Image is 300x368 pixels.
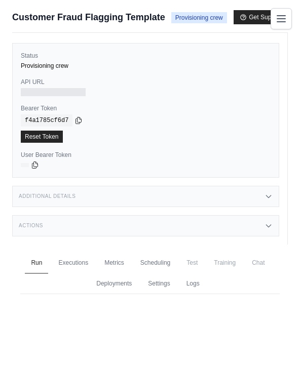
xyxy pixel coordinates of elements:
a: Deployments [90,273,138,295]
span: Customer Fraud Flagging Template [12,10,165,24]
h3: Additional Details [19,193,76,199]
code: f4a1785cf6d7 [21,114,72,127]
span: Test [180,253,204,273]
label: User Bearer Token [21,151,271,159]
label: API URL [21,78,271,86]
a: Metrics [98,253,130,274]
div: Provisioning crew [21,62,271,70]
label: Status [21,52,271,60]
h3: Actions [19,223,43,229]
label: Bearer Token [21,104,271,112]
a: Logs [180,273,206,295]
a: Reset Token [21,131,63,143]
a: Executions [52,253,94,274]
a: Settings [142,273,176,295]
button: Get Support [234,10,288,24]
a: Scheduling [134,253,176,274]
span: Chat is not available until the deployment is complete [246,253,271,273]
a: Run [25,253,48,274]
span: Provisioning crew [171,12,227,23]
button: Toggle navigation [271,8,292,29]
span: Training is not available until the deployment is complete [208,253,242,273]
